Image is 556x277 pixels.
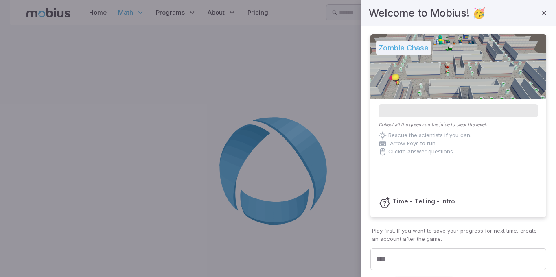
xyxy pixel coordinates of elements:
[388,131,471,140] p: Rescue the scientists if you can.
[369,5,486,21] h4: Welcome to Mobius! 🥳
[390,140,437,148] p: Arrow keys to run.
[388,148,454,156] p: Click to answer questions.
[392,197,455,206] h6: Time - Telling - Intro
[372,227,545,243] p: Play first. If you want to save your progress for next time, create an account after the game.
[379,121,538,128] p: Collect all the green zombie juice to clear the level.
[376,41,431,55] h5: Zombie Chase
